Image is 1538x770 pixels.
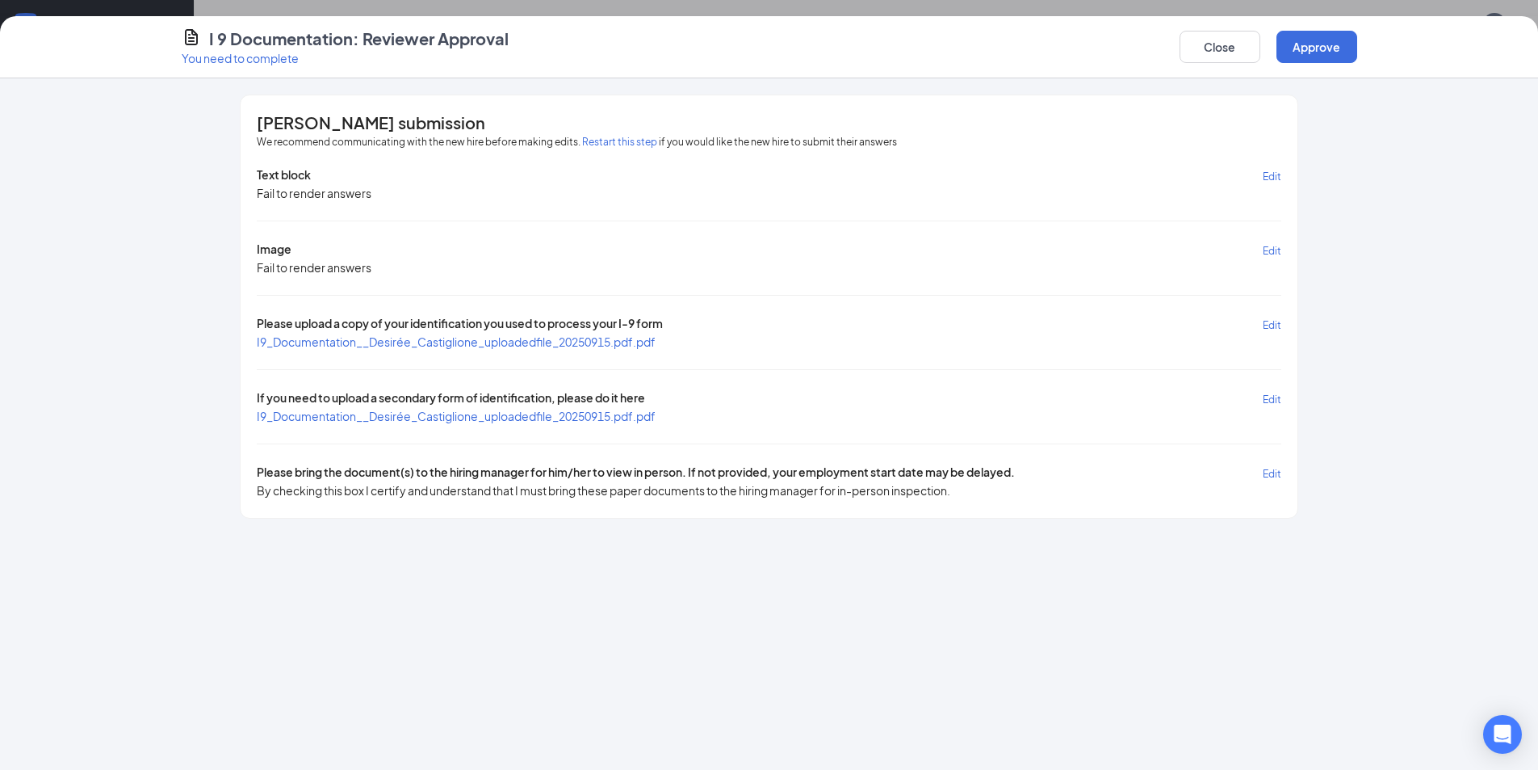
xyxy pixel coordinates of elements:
div: Fail to render answers [257,259,371,276]
span: Image [257,241,291,259]
p: You need to complete [182,50,509,66]
div: Open Intercom Messenger [1483,715,1522,754]
button: Edit [1263,389,1281,408]
button: Restart this step [582,134,657,150]
span: Please bring the document(s) to the hiring manager for him/her to view in person. If not provided... [257,464,1015,482]
svg: CustomFormIcon [182,27,201,47]
h4: I 9 Documentation: Reviewer Approval [209,27,509,50]
span: If you need to upload a secondary form of identification, please do it here [257,389,645,408]
span: Edit [1263,170,1281,183]
button: Edit [1263,166,1281,185]
span: Please upload a copy of your identification you used to process your I-9 form [257,315,663,334]
button: Approve [1276,31,1357,63]
span: Edit [1263,468,1281,480]
a: I9_Documentation__Desirée_Castiglione_uploadedfile_20250915.pdf.pdf [257,335,656,349]
button: Edit [1263,241,1281,259]
button: Close [1180,31,1260,63]
span: We recommend communicating with the new hire before making edits. if you would like the new hire ... [257,134,897,150]
span: Text block [257,166,311,185]
span: Edit [1263,245,1281,257]
span: Edit [1263,393,1281,406]
div: Fail to render answers [257,185,371,201]
span: By checking this box I certify and understand that I must bring these paper documents to the hiri... [257,482,950,499]
a: I9_Documentation__Desirée_Castiglione_uploadedfile_20250915.pdf.pdf [257,409,656,423]
button: Edit [1263,464,1281,482]
button: Edit [1263,315,1281,334]
span: [PERSON_NAME] submission [257,115,485,131]
span: Edit [1263,319,1281,331]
